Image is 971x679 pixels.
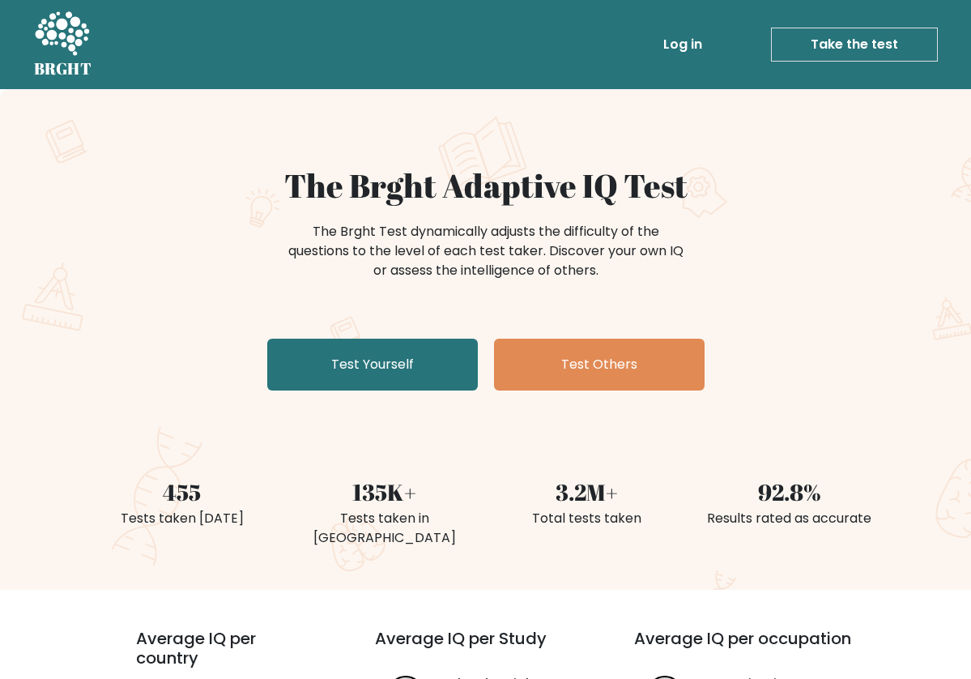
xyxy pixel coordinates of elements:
[293,475,476,509] div: 135K+
[91,509,274,528] div: Tests taken [DATE]
[771,28,938,62] a: Take the test
[34,6,92,83] a: BRGHT
[293,509,476,548] div: Tests taken in [GEOGRAPHIC_DATA]
[267,339,478,391] a: Test Yourself
[91,475,274,509] div: 455
[698,509,881,528] div: Results rated as accurate
[283,222,688,280] div: The Brght Test dynamically adjusts the difficulty of the questions to the level of each test take...
[634,629,854,668] h3: Average IQ per occupation
[91,167,881,206] h1: The Brght Adaptive IQ Test
[494,339,705,391] a: Test Others
[698,475,881,509] div: 92.8%
[375,629,595,668] h3: Average IQ per Study
[496,509,679,528] div: Total tests taken
[657,28,709,61] a: Log in
[496,475,679,509] div: 3.2M+
[34,59,92,79] h5: BRGHT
